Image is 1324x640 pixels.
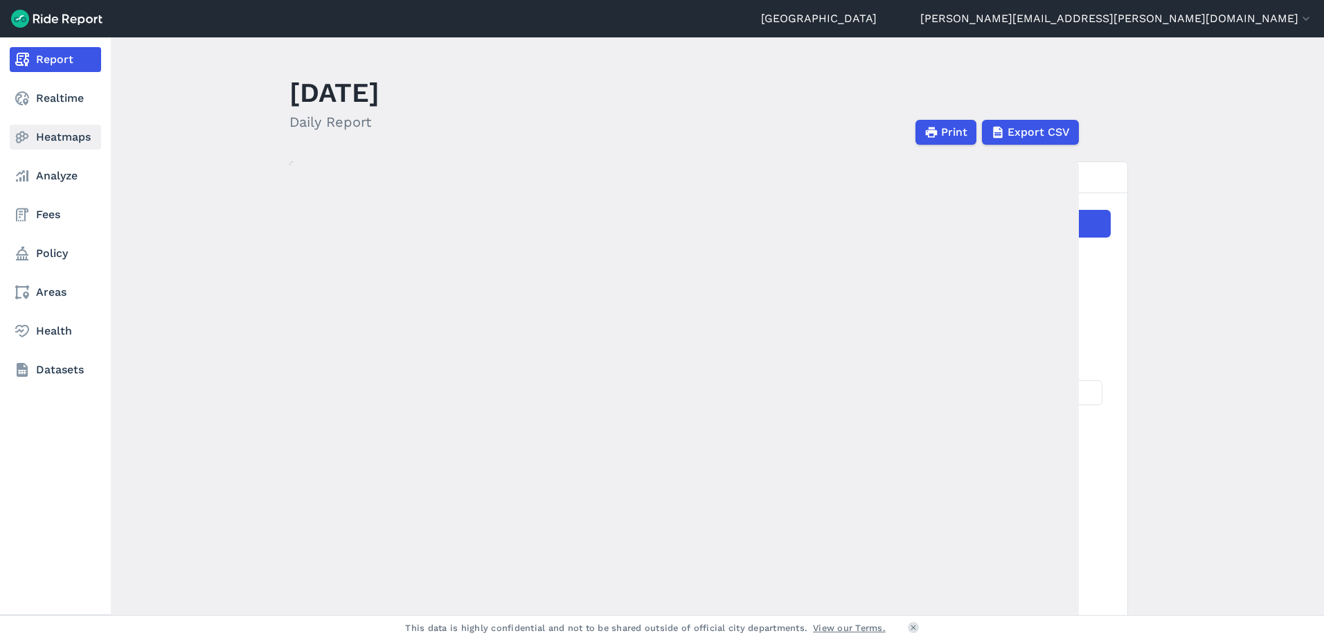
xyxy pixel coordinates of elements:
[1008,124,1070,141] span: Export CSV
[10,241,101,266] a: Policy
[10,280,101,305] a: Areas
[11,10,102,28] img: Ride Report
[982,120,1079,145] button: Export CSV
[920,10,1313,27] button: [PERSON_NAME][EMAIL_ADDRESS][PERSON_NAME][DOMAIN_NAME]
[10,47,101,72] a: Report
[813,621,886,634] a: View our Terms.
[941,124,967,141] span: Print
[10,357,101,382] a: Datasets
[761,10,877,27] a: [GEOGRAPHIC_DATA]
[10,319,101,344] a: Health
[10,163,101,188] a: Analyze
[10,202,101,227] a: Fees
[289,73,379,112] h1: [DATE]
[10,125,101,150] a: Heatmaps
[289,112,379,132] h2: Daily Report
[10,86,101,111] a: Realtime
[915,120,976,145] button: Print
